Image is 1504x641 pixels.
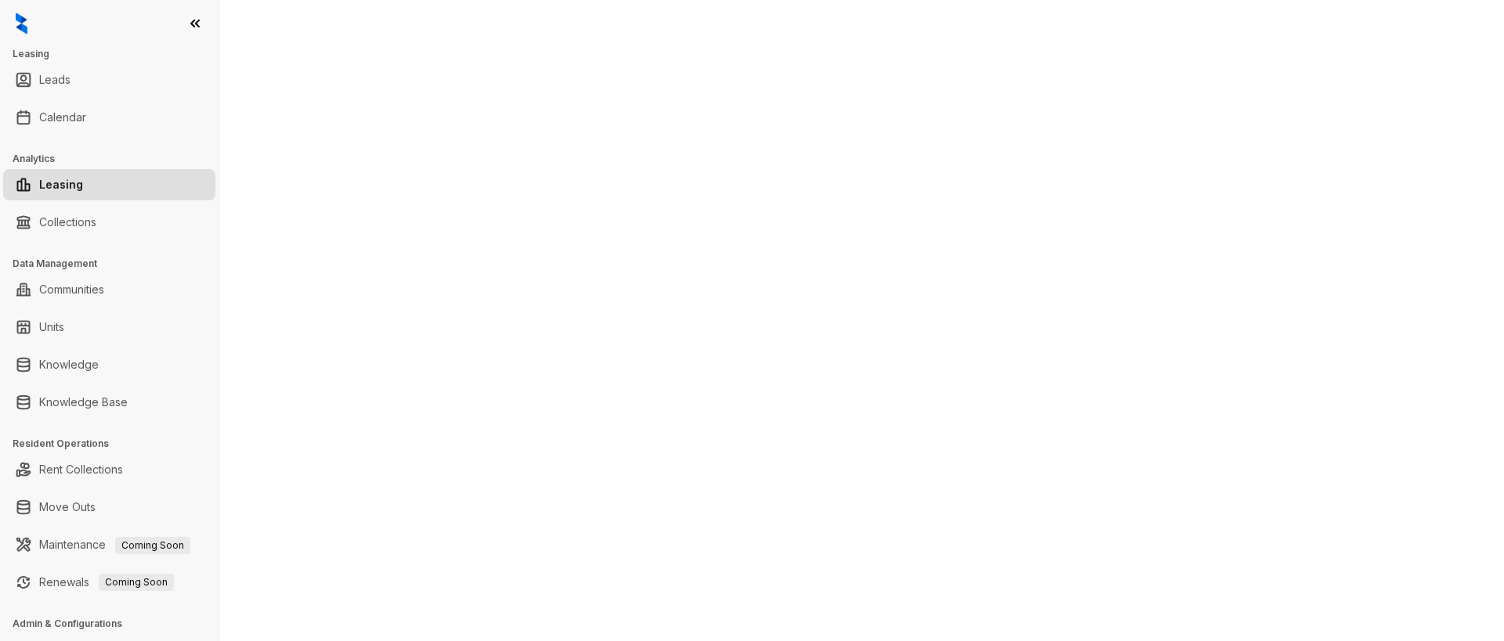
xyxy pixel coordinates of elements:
[13,152,219,166] h3: Analytics
[3,387,215,418] li: Knowledge Base
[39,311,64,343] a: Units
[39,567,174,598] a: RenewalsComing Soon
[39,64,70,95] a: Leads
[3,492,215,523] li: Move Outs
[39,102,86,133] a: Calendar
[13,617,219,631] h3: Admin & Configurations
[39,274,104,305] a: Communities
[3,102,215,133] li: Calendar
[16,13,27,34] img: logo
[99,574,174,591] span: Coming Soon
[3,454,215,485] li: Rent Collections
[39,349,99,380] a: Knowledge
[39,454,123,485] a: Rent Collections
[13,437,219,451] h3: Resident Operations
[3,274,215,305] li: Communities
[3,311,215,343] li: Units
[3,64,215,95] li: Leads
[3,349,215,380] li: Knowledge
[39,492,96,523] a: Move Outs
[3,567,215,598] li: Renewals
[13,257,219,271] h3: Data Management
[39,207,96,238] a: Collections
[3,529,215,560] li: Maintenance
[3,169,215,200] li: Leasing
[39,387,128,418] a: Knowledge Base
[13,47,219,61] h3: Leasing
[3,207,215,238] li: Collections
[115,537,190,554] span: Coming Soon
[39,169,83,200] a: Leasing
